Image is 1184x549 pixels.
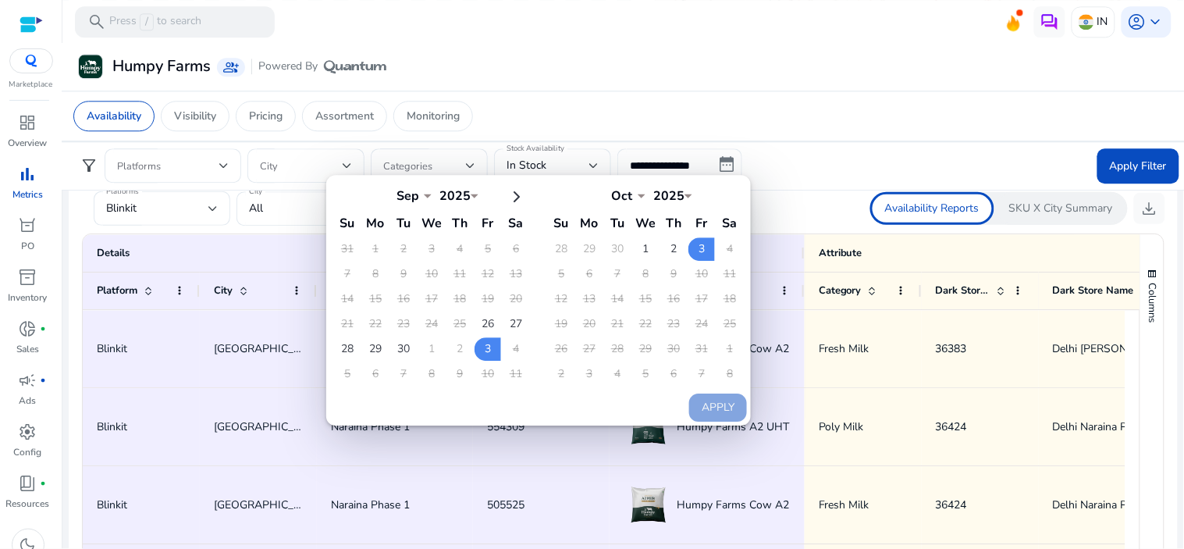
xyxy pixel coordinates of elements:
span: filter_alt [80,156,98,175]
p: Marketplace [9,79,53,91]
p: Config [14,445,42,459]
span: book_4 [19,474,37,493]
a: group_add [217,58,245,77]
p: Inventory [9,291,48,305]
span: account_circle [1128,12,1147,31]
span: Columns [1146,283,1160,323]
span: fiber_manual_record [41,326,47,332]
span: Blinkit [97,497,127,512]
p: Monitoring [407,108,460,124]
button: Apply Filter [1097,148,1179,184]
button: Apply [689,394,747,422]
span: 554309 [487,419,524,434]
span: 36424 [936,497,967,512]
div: Sep [385,187,432,205]
span: Attribute [819,246,862,260]
span: All [249,201,263,216]
p: Pricing [249,108,283,124]
span: 36424 [936,419,967,434]
span: Apply Filter [1110,158,1167,174]
span: group_add [223,59,239,75]
span: dashboard [19,113,37,132]
span: download [1140,199,1159,218]
span: fiber_manual_record [41,480,47,487]
span: [GEOGRAPHIC_DATA] [214,419,325,434]
span: bar_chart [19,165,37,184]
span: Powered By [258,59,318,74]
img: Product Image [624,479,674,529]
p: Overview [9,136,48,150]
div: 2025 [432,187,478,205]
p: Availability [87,108,141,124]
span: Details [97,246,130,260]
span: campaign [19,371,37,390]
mat-label: Platforms [106,186,139,197]
p: Visibility [174,108,216,124]
mat-label: Stock Availability [507,143,564,154]
mat-label: City [249,186,262,197]
span: inventory_2 [19,268,37,287]
span: fiber_manual_record [41,377,47,383]
span: Fresh Milk [819,497,869,512]
img: Product Image [624,401,674,451]
span: orders [19,216,37,235]
span: Humpy Farms Cow A2 Milk - 500 ml [677,333,858,365]
span: Poly Milk [819,419,864,434]
span: Blinkit [106,201,137,216]
img: QC-logo.svg [17,55,45,67]
span: donut_small [19,319,37,338]
span: 505525 [487,497,524,512]
span: Category [819,283,862,298]
span: Dark Store ID [936,283,990,298]
p: Availability Reports [885,201,980,216]
span: Blinkit [97,341,127,356]
span: keyboard_arrow_down [1147,12,1165,31]
p: PO [21,239,34,253]
span: Blinkit [97,419,127,434]
span: settings [19,422,37,441]
button: download [1134,193,1165,224]
p: Metrics [12,187,43,201]
h3: Humpy Farms [112,57,211,76]
span: Humpy Farms Cow A2 Milk - 500 ml [677,489,858,521]
span: search [87,12,106,31]
span: / [140,13,154,30]
span: Naraina Phase 1 [331,497,410,512]
span: [GEOGRAPHIC_DATA] [214,497,325,512]
span: Fresh Milk [819,341,869,356]
p: Sales [16,342,39,356]
span: In Stock [507,158,546,173]
p: Assortment [315,108,374,124]
div: Oct [599,187,645,205]
div: 2025 [645,187,692,205]
span: City [214,283,233,298]
p: Resources [6,497,50,511]
p: SKU X City Summary [1009,201,1113,216]
span: Dark Store Name [1053,283,1134,298]
span: [GEOGRAPHIC_DATA] [214,341,325,356]
p: IN [1097,8,1108,35]
span: Naraina Phase 1 [331,419,410,434]
img: Humpy Farms [79,55,102,78]
span: Platform [97,283,137,298]
p: Press to search [109,13,201,30]
p: Ads [20,394,37,408]
span: 36383 [936,341,967,356]
span: Humpy Farms A2 UHT Milk (90 days Shelf life) - 450 ml [677,411,952,443]
img: in.svg [1079,14,1094,30]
